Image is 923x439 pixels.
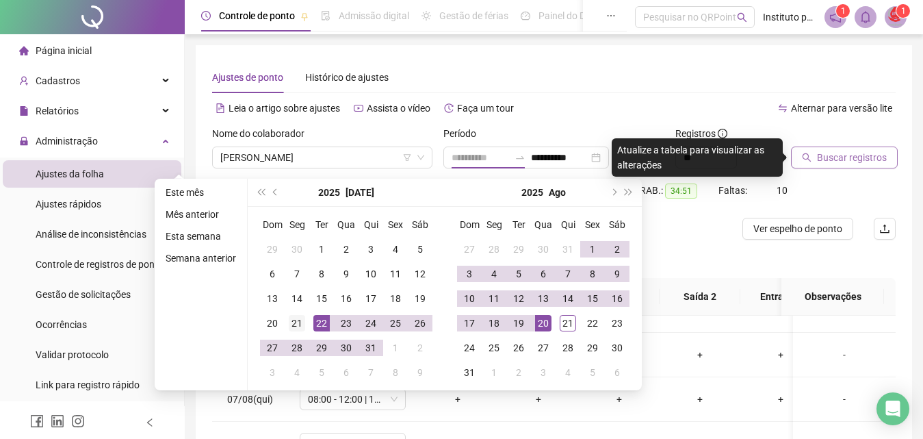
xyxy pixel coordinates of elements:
[346,179,374,206] button: month panel
[531,237,556,262] td: 2025-07-30
[36,105,79,116] span: Relatórios
[457,336,482,360] td: 2025-08-24
[549,179,566,206] button: month panel
[36,199,101,210] span: Ajustes rápidos
[885,7,906,27] img: 10630
[334,311,359,336] td: 2025-07-23
[778,103,788,113] span: swap
[791,147,898,168] button: Buscar registros
[260,286,285,311] td: 2025-07-13
[309,237,334,262] td: 2025-07-01
[36,289,131,300] span: Gestão de solicitações
[289,364,305,381] div: 4
[510,340,527,356] div: 26
[285,212,309,237] th: Seg
[408,336,432,360] td: 2025-08-02
[584,364,601,381] div: 5
[876,392,909,425] div: Open Intercom Messenger
[817,150,887,165] span: Buscar registros
[510,266,527,282] div: 5
[408,311,432,336] td: 2025-07-26
[305,72,389,83] span: Histórico de ajustes
[383,286,408,311] td: 2025-07-18
[309,336,334,360] td: 2025-07-29
[560,241,576,258] div: 31
[804,347,885,362] div: -
[584,241,601,258] div: 1
[560,340,576,356] div: 28
[363,315,379,331] div: 24
[609,241,625,258] div: 2
[264,241,281,258] div: 29
[387,290,404,307] div: 18
[509,392,568,407] div: +
[334,336,359,360] td: 2025-07-30
[260,336,285,360] td: 2025-07-27
[309,262,334,286] td: 2025-07-08
[531,262,556,286] td: 2025-08-06
[665,184,697,199] span: 34:51
[201,11,211,21] span: clock-circle
[791,103,892,114] span: Alternar para versão lite
[531,286,556,311] td: 2025-08-13
[285,360,309,385] td: 2025-08-04
[605,336,629,360] td: 2025-08-30
[408,286,432,311] td: 2025-07-19
[36,136,98,147] span: Administração
[285,311,309,336] td: 2025-07-21
[338,241,354,258] div: 2
[359,360,383,385] td: 2025-08-07
[313,241,330,258] div: 1
[264,266,281,282] div: 6
[486,241,502,258] div: 28
[457,262,482,286] td: 2025-08-03
[506,360,531,385] td: 2025-09-02
[457,212,482,237] th: Dom
[412,290,428,307] div: 19
[160,206,242,223] li: Mês anterior
[621,179,636,206] button: super-next-year
[535,364,551,381] div: 3
[461,364,478,381] div: 31
[742,218,853,240] button: Ver espelho de ponto
[383,212,408,237] th: Sex
[751,392,810,407] div: +
[560,364,576,381] div: 4
[71,414,85,428] span: instagram
[804,392,885,407] div: -
[461,315,478,331] div: 17
[556,286,580,311] td: 2025-08-14
[556,262,580,286] td: 2025-08-07
[145,418,155,427] span: left
[521,11,530,21] span: dashboard
[36,75,80,86] span: Cadastros
[535,241,551,258] div: 30
[901,6,906,16] span: 1
[556,336,580,360] td: 2025-08-28
[605,212,629,237] th: Sáb
[334,237,359,262] td: 2025-07-02
[609,364,625,381] div: 6
[506,336,531,360] td: 2025-08-26
[461,266,478,282] div: 3
[606,179,621,206] button: next-year
[609,266,625,282] div: 9
[605,286,629,311] td: 2025-08-16
[334,212,359,237] th: Qua
[580,262,605,286] td: 2025-08-08
[309,212,334,237] th: Ter
[36,349,109,360] span: Validar protocolo
[623,183,718,199] div: H. TRAB.:
[309,311,334,336] td: 2025-07-22
[535,290,551,307] div: 13
[609,290,625,307] div: 16
[531,311,556,336] td: 2025-08-20
[160,250,242,266] li: Semana anterior
[605,237,629,262] td: 2025-08-02
[285,286,309,311] td: 2025-07-14
[417,153,425,162] span: down
[313,340,330,356] div: 29
[216,103,225,113] span: file-text
[751,347,810,362] div: +
[457,286,482,311] td: 2025-08-10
